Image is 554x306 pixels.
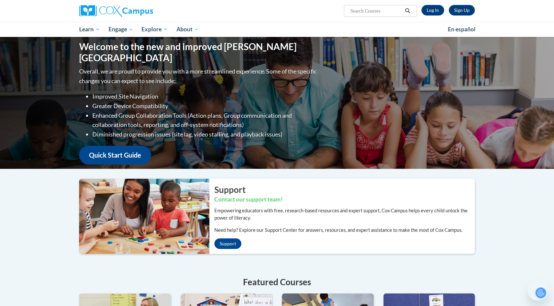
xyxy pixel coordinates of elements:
div: Main menu [69,22,485,37]
a: En español [444,22,480,36]
li: Diminished progression issues (site lag, video stalling, and playback issues) [92,130,318,139]
a: Support [214,238,241,249]
h4: Featured Courses [79,276,475,289]
img: ... [74,179,209,254]
a: Engage [104,22,138,37]
a: Register [449,5,475,15]
span: Explore [141,25,168,33]
span: Learn [79,25,100,33]
button: Search [403,7,413,15]
a: Explore [137,22,172,37]
span: About [176,25,199,33]
a: Quick Start Guide [79,146,151,165]
a: Cox Campus [79,5,204,17]
h2: Support [214,184,475,196]
p: Overall, we are proud to provide you with a more streamlined experience. Some of the specific cha... [79,67,318,86]
li: Greater Device Compatibility [92,101,318,111]
li: Enhanced Group Collaboration Tools (Action plans, Group communication and collaboration tools, re... [92,111,318,130]
li: Improved Site Navigation [92,92,318,101]
a: About [172,22,203,37]
iframe: Button to launch messaging window [528,280,549,301]
span: Engage [108,25,133,33]
a: Log In [421,5,444,15]
span: En español [448,26,476,33]
img: Cox Campus [79,5,153,17]
p: Empowering educators with free, research-based resources and expert support, Cox Campus helps eve... [214,207,475,222]
p: Need help? Explore our Support Center for answers, resources, and expert assistance to make the m... [214,227,475,234]
input: Search Courses [350,7,403,15]
a: Learn [75,22,104,37]
h1: Welcome to the new and improved [PERSON_NAME][GEOGRAPHIC_DATA] [79,41,318,63]
h3: Contact our support team! [214,196,475,204]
